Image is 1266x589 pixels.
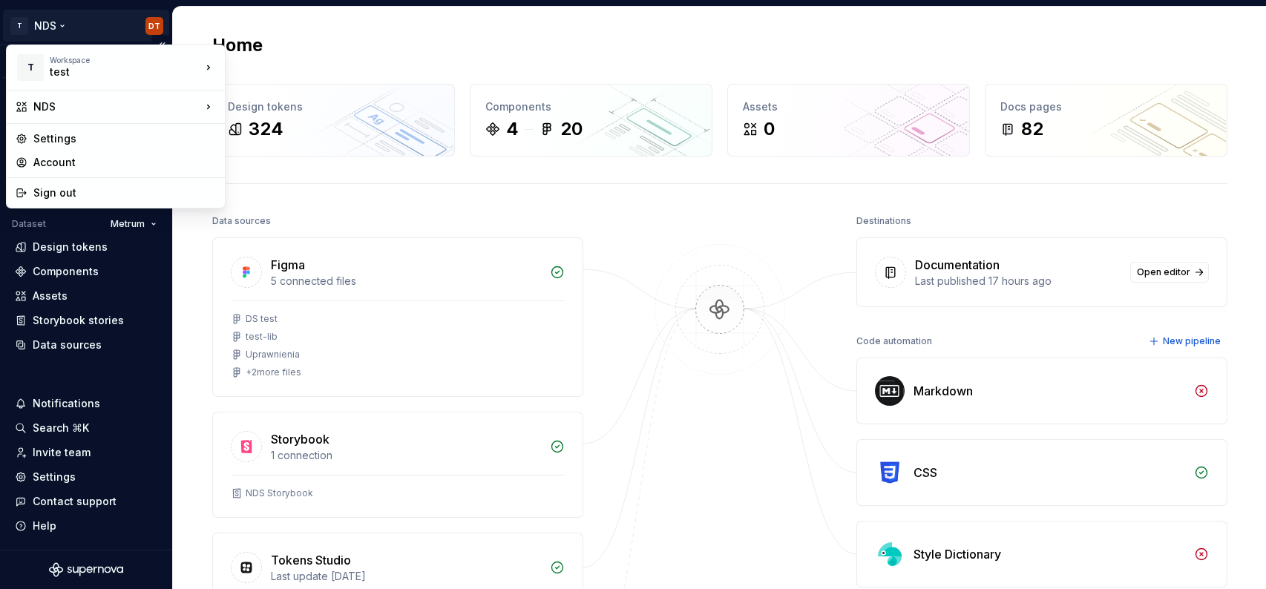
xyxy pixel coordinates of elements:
div: test [50,65,176,79]
div: Sign out [33,185,216,200]
div: T [17,54,44,81]
div: Settings [33,131,216,146]
div: NDS [33,99,201,114]
div: Account [33,155,216,170]
div: Workspace [50,56,201,65]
